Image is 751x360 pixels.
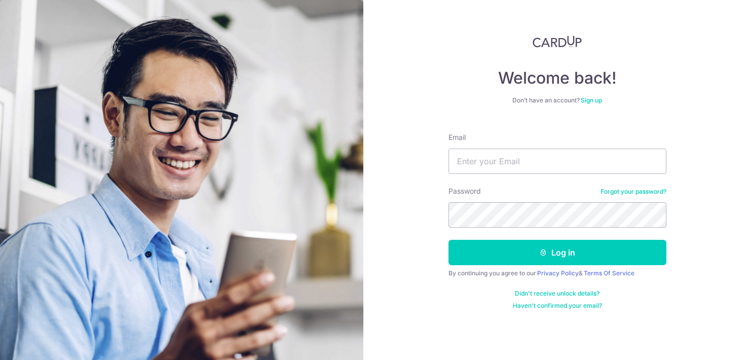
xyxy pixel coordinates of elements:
[448,68,666,88] h4: Welcome back!
[448,269,666,277] div: By continuing you agree to our &
[533,35,582,48] img: CardUp Logo
[513,302,602,310] a: Haven't confirmed your email?
[584,269,634,277] a: Terms Of Service
[600,188,666,196] a: Forgot your password?
[448,240,666,265] button: Log in
[581,96,602,104] a: Sign up
[448,186,481,196] label: Password
[448,96,666,104] div: Don’t have an account?
[448,132,466,142] label: Email
[537,269,579,277] a: Privacy Policy
[515,290,599,298] a: Didn't receive unlock details?
[448,149,666,174] input: Enter your Email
